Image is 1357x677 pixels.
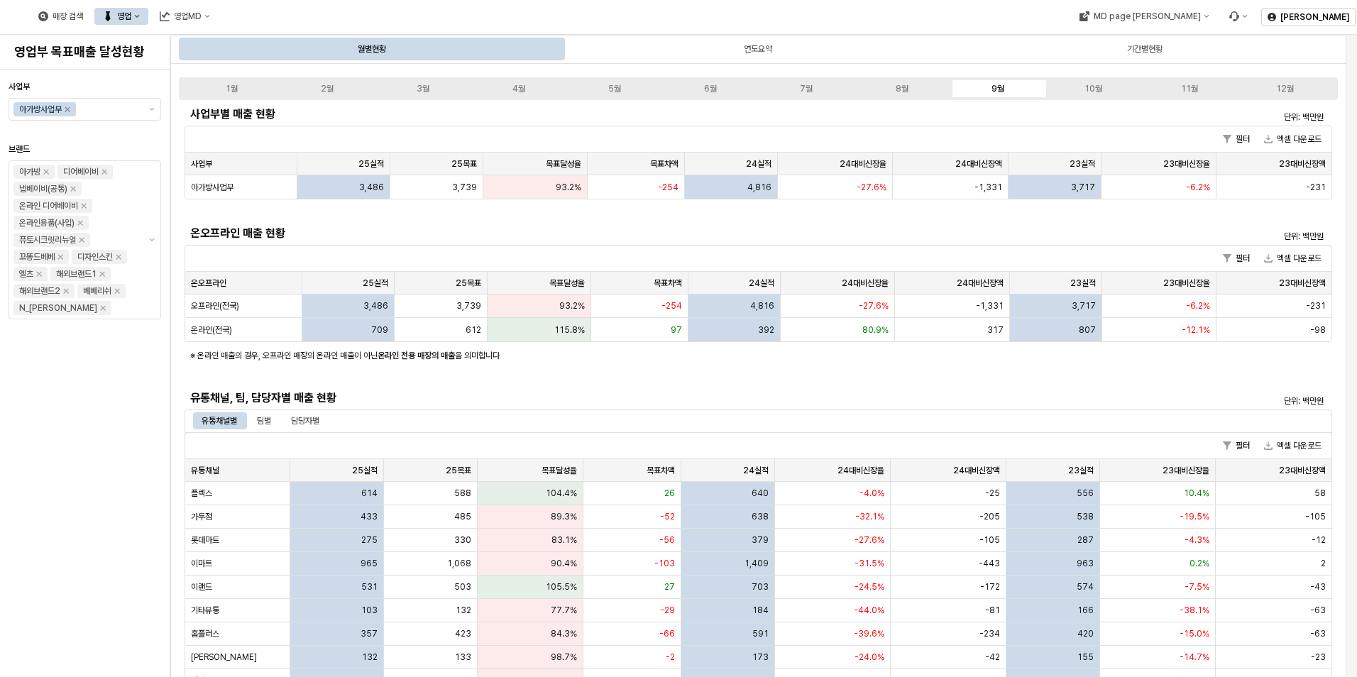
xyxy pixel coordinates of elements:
span: 25실적 [352,465,378,476]
div: 영업 [117,11,131,21]
span: -31.5% [855,558,884,569]
div: Remove 해외브랜드2 [63,288,69,294]
h5: 유통채널, 팀, 담당자별 매출 현황 [190,391,1040,405]
div: 담당자별 [291,412,319,429]
span: 392 [758,324,774,336]
div: 온라인 디어베이비 [19,199,78,213]
span: 963 [1077,558,1094,569]
span: 목표차액 [650,158,678,170]
span: 오프라인(전국) [191,300,239,312]
div: 영업 [94,8,148,25]
div: Remove 아가방 [43,169,49,175]
span: -4.3% [1185,534,1209,546]
span: 24대비신장율 [837,465,884,476]
span: -172 [980,581,1000,593]
span: 23실적 [1070,277,1096,289]
span: 275 [361,534,378,546]
div: 기간별현황 [953,38,1336,60]
span: 24대비신장율 [842,277,889,289]
span: 23대비신장율 [1163,465,1209,476]
label: 3월 [375,82,471,95]
span: 3,739 [452,182,477,193]
button: 제안 사항 표시 [143,99,160,120]
button: 엑셀 다운로드 [1258,437,1327,454]
span: 3,717 [1072,300,1096,312]
div: Menu item 6 [1220,8,1256,25]
span: 25실적 [363,277,388,289]
label: 4월 [471,82,567,95]
div: 1월 [226,84,238,94]
span: -29 [660,605,675,616]
div: 꼬똥드베베 [19,250,55,264]
span: 25목표 [446,465,471,476]
span: -205 [979,511,1000,522]
span: 목표차액 [654,277,682,289]
div: Remove 디자인스킨 [116,254,121,260]
div: 유통채널별 [193,412,246,429]
span: 롯데마트 [191,534,219,546]
span: 703 [752,581,769,593]
span: 90.4% [551,558,577,569]
span: 목표달성율 [549,277,585,289]
div: Remove 꼬똥드베베 [57,254,63,260]
span: 588 [454,488,471,499]
div: 해외브랜드1 [56,267,97,281]
span: -27.6% [857,182,886,193]
div: Remove 해외브랜드1 [99,271,105,277]
span: 23대비신장율 [1163,277,1210,289]
span: 379 [752,534,769,546]
div: 4월 [512,84,525,94]
label: 12월 [1237,82,1333,95]
span: -56 [659,534,675,546]
span: 93.2% [556,182,581,193]
span: 614 [361,488,378,499]
span: 166 [1077,605,1094,616]
span: -2 [666,651,675,663]
span: 638 [752,511,769,522]
strong: 온라인 전용 매장의 매출 [378,351,455,360]
span: 433 [361,511,378,522]
span: 709 [371,324,388,336]
div: 베베리쉬 [83,284,111,298]
span: -63 [1310,628,1326,639]
span: 531 [361,581,378,593]
span: 23대비신장액 [1279,158,1326,170]
span: 132 [362,651,378,663]
p: 단위: 백만원 [1054,230,1324,243]
span: -105 [979,534,1000,546]
span: -43 [1310,581,1326,593]
div: 12월 [1276,84,1294,94]
span: -63 [1310,605,1326,616]
span: -44.0% [854,605,884,616]
span: 133 [455,651,471,663]
span: 287 [1077,534,1094,546]
span: 612 [466,324,481,336]
div: 매장 검색 [53,11,83,21]
div: N_[PERSON_NAME] [19,301,97,315]
span: -27.6% [855,534,884,546]
span: 23실적 [1070,158,1095,170]
span: 25실적 [358,158,384,170]
div: 6월 [704,84,717,94]
span: 가두점 [191,511,212,522]
span: 1,409 [745,558,769,569]
button: 필터 [1217,437,1256,454]
span: -7.5% [1185,581,1209,593]
span: 420 [1077,628,1094,639]
span: 556 [1077,488,1094,499]
span: -12.1% [1182,324,1210,336]
div: MD page [PERSON_NAME] [1093,11,1200,21]
label: 11월 [1141,82,1237,95]
span: 온라인(전국) [191,324,232,336]
span: -1,331 [976,300,1004,312]
span: 23대비신장율 [1163,158,1210,170]
div: 디자인스킨 [77,250,113,264]
label: 9월 [950,82,1045,95]
span: 3,486 [363,300,388,312]
span: 27 [664,581,675,593]
span: 사업부 [191,158,212,170]
label: 10월 [1045,82,1141,95]
div: 유통채널별 [202,412,237,429]
span: 807 [1079,324,1096,336]
span: 사업부 [9,82,30,92]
